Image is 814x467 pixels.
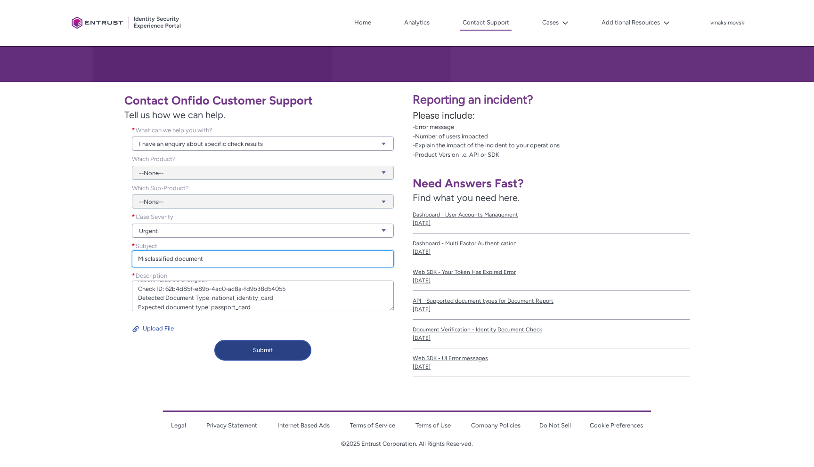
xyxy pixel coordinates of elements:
span: required [132,242,136,251]
a: Contact Support [460,16,512,31]
span: What can we help you with? [136,127,212,134]
a: Dashboard - Multi Factor Authentication[DATE] [413,233,690,262]
button: Cases [540,16,571,30]
a: Cookie Preferences [590,422,643,429]
span: Dashboard - Multi Factor Authentication [413,239,690,248]
span: required [132,126,136,135]
a: Legal [171,422,186,429]
a: Privacy Statement [206,422,257,429]
button: Additional Resources [599,16,672,30]
lightning-formatted-date-time: [DATE] [413,220,431,226]
a: Home [352,16,374,30]
p: vmaksimovski [710,20,746,26]
a: Document Verification - Identity Document Check[DATE] [413,320,690,348]
a: Internet Based Ads [277,422,330,429]
span: Which Sub-Product? [132,185,189,192]
a: I have an enquiry about specific check results [132,137,394,151]
a: Do Not Sell [539,422,571,429]
button: Upload File [132,321,174,336]
lightning-formatted-date-time: [DATE] [413,249,431,255]
span: API - Supported document types for Document Report [413,297,690,305]
span: Dashboard - User Accounts Management [413,210,690,219]
a: Terms of Service [350,422,395,429]
span: Subject [136,242,157,250]
span: Which Product? [132,155,176,162]
button: Submit [214,340,311,361]
span: Description [136,272,167,279]
span: Web SDK - UI Error messages [413,354,690,362]
span: Tell us how we can help. [124,108,401,122]
span: Find what you need here. [413,192,520,203]
a: Web SDK - UI Error messages[DATE] [413,348,690,377]
h1: Contact Onfido Customer Support [124,93,401,108]
span: required [132,271,136,281]
span: required [132,212,136,222]
lightning-formatted-date-time: [DATE] [413,306,431,313]
button: User Profile vmaksimovski [710,17,746,27]
lightning-formatted-date-time: [DATE] [413,277,431,284]
h1: Need Answers Fast? [413,176,690,191]
lightning-formatted-date-time: [DATE] [413,363,431,370]
a: Terms of Use [415,422,451,429]
span: Case Severity [136,213,173,220]
input: required [132,250,394,267]
lightning-formatted-date-time: [DATE] [413,335,431,341]
a: Dashboard - User Accounts Management[DATE] [413,205,690,233]
a: Web SDK - Your Token Has Expired Error[DATE] [413,262,690,291]
span: Document Verification - Identity Document Check [413,325,690,334]
a: Analytics, opens in new tab [402,16,432,30]
p: Please include: [413,108,808,122]
a: Company Policies [471,422,521,429]
p: -Error message -Number of users impacted -Explain the impact of the incident to your operations -... [413,122,808,159]
a: Urgent [132,224,394,238]
p: Reporting an incident? [413,91,808,109]
textarea: required [132,281,394,311]
p: ©2025 Entrust Corporation. All Rights Reserved. [163,439,651,449]
span: Web SDK - Your Token Has Expired Error [413,268,690,276]
a: API - Supported document types for Document Report[DATE] [413,291,690,320]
